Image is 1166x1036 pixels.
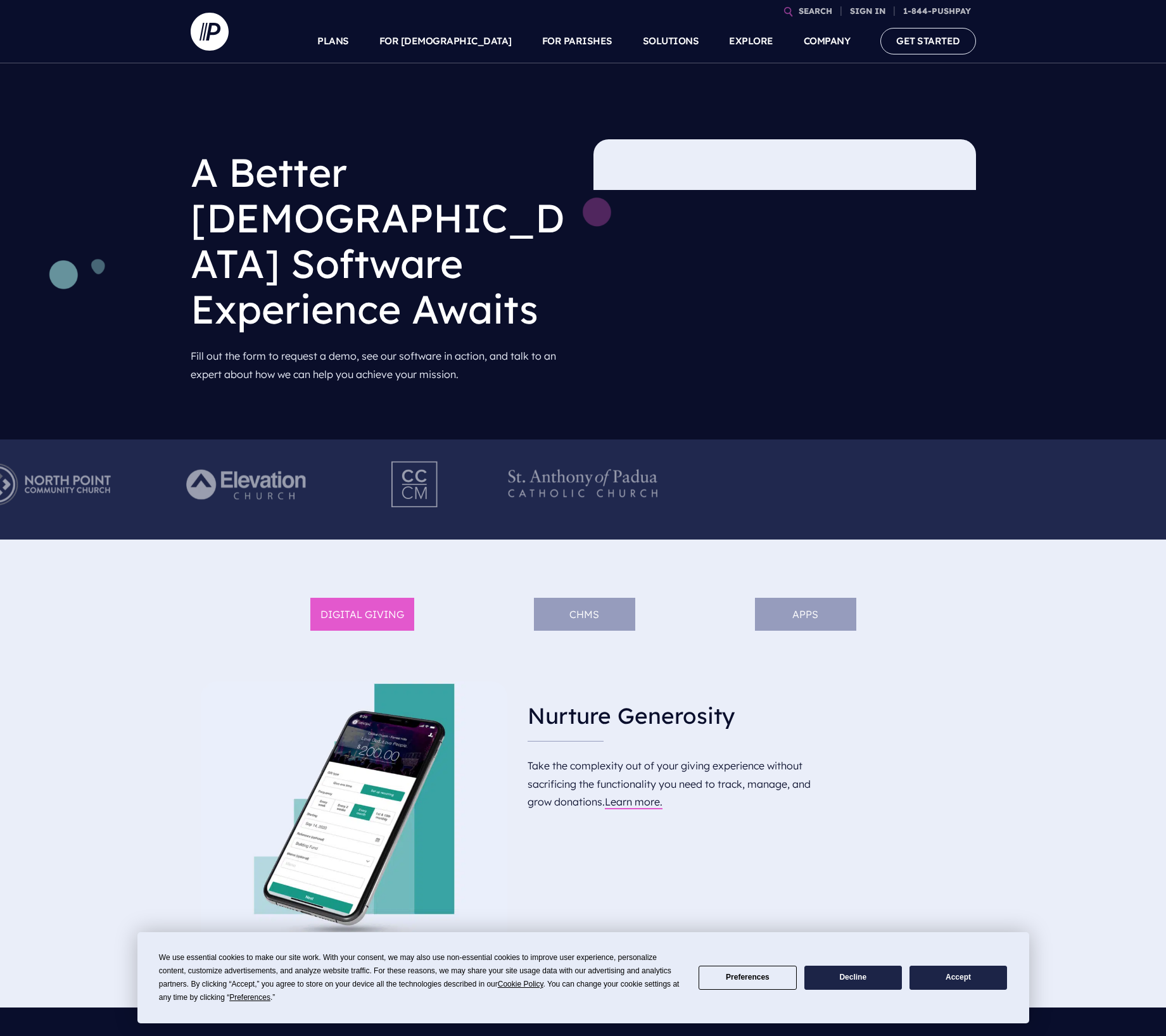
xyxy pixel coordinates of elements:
button: Preferences [699,966,796,990]
p: Fill out the form to request a demo, see our software in action, and talk to an expert about how ... [191,342,573,389]
li: ChMS [534,598,635,631]
span: Cookie Policy [498,980,543,989]
li: APPS [755,598,856,631]
a: FOR PARISHES [542,19,612,63]
div: Cookie Consent Prompt [137,932,1029,1023]
img: Pushpay_Logo__CCM [365,450,466,519]
a: SOLUTIONS [643,19,699,63]
img: Pushpay_Logo__Elevation [161,450,335,519]
p: Take the complexity out of your giving experience without sacrificing the functionality you need ... [528,752,835,816]
div: We use essential cookies to make our site work. With your consent, we may also use non-essential ... [159,951,683,1004]
img: giving (Picture) [201,681,508,947]
button: Decline [804,966,902,990]
a: COMPANY [804,19,851,63]
a: Learn more. [605,795,662,808]
button: Accept [909,966,1007,990]
span: Preferences [229,993,270,1002]
li: DIGITAL GIVING [310,598,414,631]
h3: Nurture Generosity [528,692,835,741]
a: EXPLORE [729,19,773,63]
a: GET STARTED [880,28,976,54]
a: FOR [DEMOGRAPHIC_DATA] [379,19,512,63]
img: Pushpay_Logo__StAnthony [496,450,670,519]
a: PLANS [317,19,349,63]
h1: A Better [DEMOGRAPHIC_DATA] Software Experience Awaits [191,139,573,342]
